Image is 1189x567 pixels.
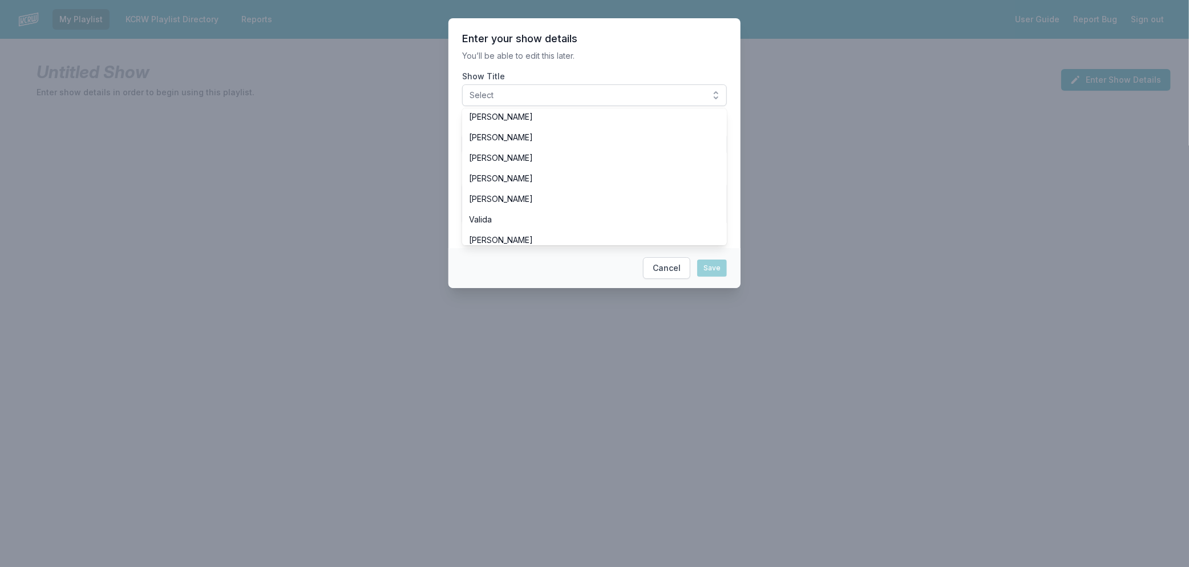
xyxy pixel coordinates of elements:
[469,234,706,246] span: [PERSON_NAME]
[462,50,727,62] p: You’ll be able to edit this later.
[469,152,706,164] span: [PERSON_NAME]
[470,90,703,101] span: Select
[469,173,706,184] span: [PERSON_NAME]
[469,111,706,123] span: [PERSON_NAME]
[469,214,706,225] span: Valida
[462,32,727,46] header: Enter your show details
[643,257,690,279] button: Cancel
[462,84,727,106] button: Select
[697,260,727,277] button: Save
[469,132,706,143] span: [PERSON_NAME]
[462,71,727,82] label: Show Title
[469,193,706,205] span: [PERSON_NAME]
